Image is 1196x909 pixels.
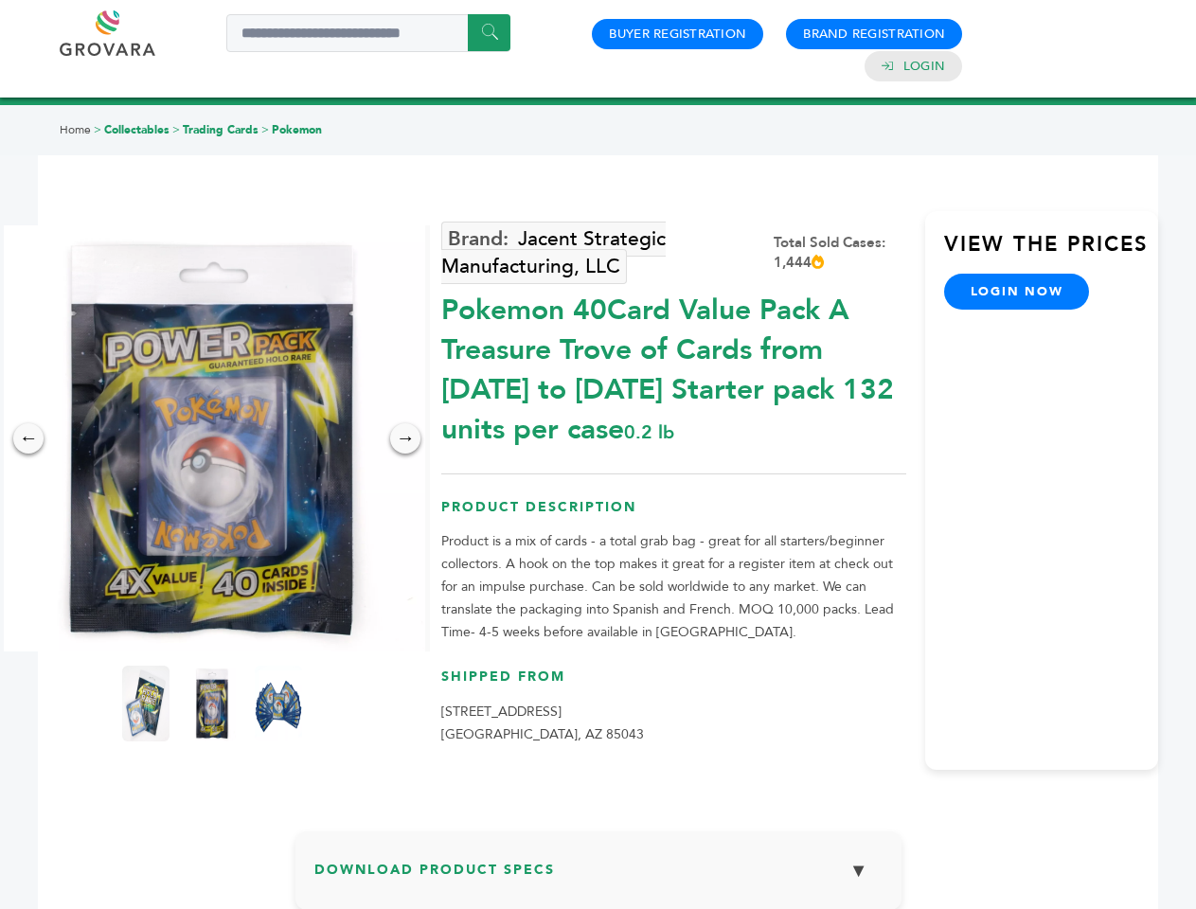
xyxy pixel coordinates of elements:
a: login now [944,274,1090,310]
div: Total Sold Cases: 1,444 [774,233,906,273]
div: ← [13,423,44,454]
a: Brand Registration [803,26,945,43]
img: Pokemon 40-Card Value Pack – A Treasure Trove of Cards from 1996 to 2024 - Starter pack! 132 unit... [122,666,170,741]
a: Pokemon [272,122,322,137]
span: > [261,122,269,137]
a: Buyer Registration [609,26,746,43]
div: → [390,423,420,454]
span: 0.2 lb [624,419,674,445]
h3: Shipped From [441,668,906,701]
button: ▼ [835,850,883,891]
a: Trading Cards [183,122,259,137]
h3: View the Prices [944,230,1158,274]
span: > [94,122,101,137]
h3: Product Description [441,498,906,531]
a: Jacent Strategic Manufacturing, LLC [441,222,666,284]
p: Product is a mix of cards - a total grab bag - great for all starters/beginner collectors. A hook... [441,530,906,644]
img: Pokemon 40-Card Value Pack – A Treasure Trove of Cards from 1996 to 2024 - Starter pack! 132 unit... [188,666,236,741]
a: Login [903,58,945,75]
h3: Download Product Specs [314,850,883,905]
div: Pokemon 40Card Value Pack A Treasure Trove of Cards from [DATE] to [DATE] Starter pack 132 units ... [441,281,906,450]
input: Search a product or brand... [226,14,510,52]
span: > [172,122,180,137]
img: Pokemon 40-Card Value Pack – A Treasure Trove of Cards from 1996 to 2024 - Starter pack! 132 unit... [255,666,302,741]
a: Home [60,122,91,137]
p: [STREET_ADDRESS] [GEOGRAPHIC_DATA], AZ 85043 [441,701,906,746]
a: Collectables [104,122,170,137]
